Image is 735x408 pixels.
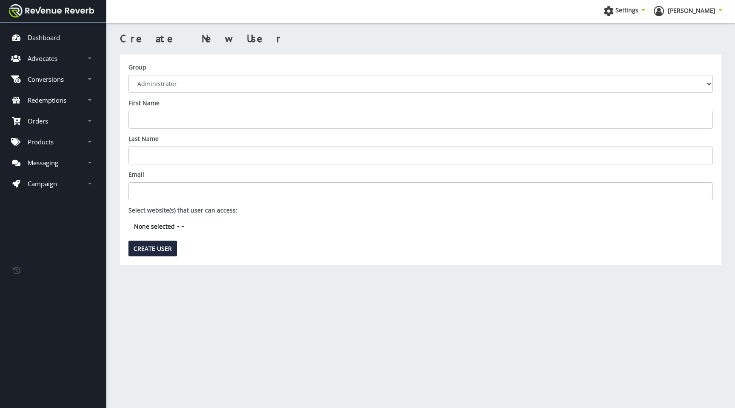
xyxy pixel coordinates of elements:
[668,6,715,14] span: [PERSON_NAME]
[128,170,144,179] label: Email
[28,33,60,42] p: Dashboard
[654,6,664,16] img: ph-profile.png
[128,218,190,235] button: None selected
[28,179,57,188] p: Campaign
[128,241,177,256] input: Create User
[28,117,48,125] p: Orders
[6,49,100,68] a: Advocates
[28,96,66,104] p: Redemptions
[6,174,100,193] a: Campaign
[6,111,100,131] a: Orders
[6,153,100,172] a: Messaging
[28,158,58,167] p: Messaging
[28,75,64,83] p: Conversions
[615,6,638,14] span: Settings
[128,206,237,215] label: Select website(s) that user can access:
[28,54,57,63] p: Advocates
[6,28,100,47] a: Dashboard
[9,4,94,17] img: navbar brand
[654,6,722,19] a: [PERSON_NAME]
[6,69,100,89] a: Conversions
[604,6,645,19] a: Settings
[128,135,159,143] label: Last Name
[128,99,160,107] label: First Name
[28,138,54,146] p: Products
[120,32,721,46] h3: Create New User
[128,63,146,72] label: Group
[6,90,100,110] a: Redemptions
[6,132,100,152] a: Products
